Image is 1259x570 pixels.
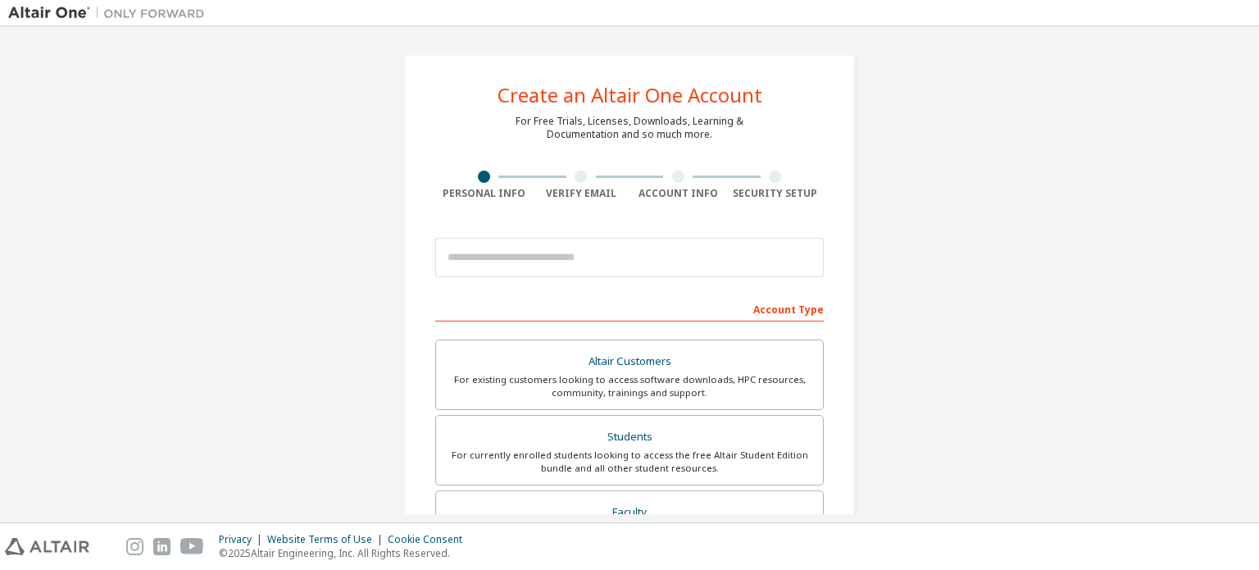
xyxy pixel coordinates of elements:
[180,538,204,555] img: youtube.svg
[727,187,825,200] div: Security Setup
[8,5,213,21] img: Altair One
[435,187,533,200] div: Personal Info
[435,295,824,321] div: Account Type
[446,449,813,475] div: For currently enrolled students looking to access the free Altair Student Edition bundle and all ...
[446,426,813,449] div: Students
[516,115,743,141] div: For Free Trials, Licenses, Downloads, Learning & Documentation and so much more.
[126,538,143,555] img: instagram.svg
[153,538,170,555] img: linkedin.svg
[267,533,388,546] div: Website Terms of Use
[629,187,727,200] div: Account Info
[446,501,813,524] div: Faculty
[446,373,813,399] div: For existing customers looking to access software downloads, HPC resources, community, trainings ...
[388,533,472,546] div: Cookie Consent
[533,187,630,200] div: Verify Email
[498,85,762,105] div: Create an Altair One Account
[219,546,472,560] p: © 2025 Altair Engineering, Inc. All Rights Reserved.
[5,538,89,555] img: altair_logo.svg
[219,533,267,546] div: Privacy
[446,350,813,373] div: Altair Customers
